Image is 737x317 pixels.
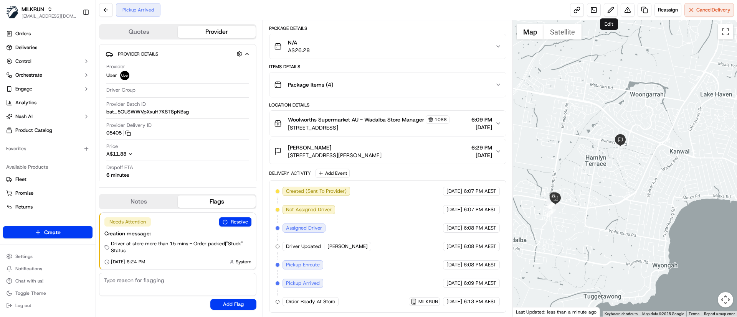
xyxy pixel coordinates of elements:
div: 4 [549,199,559,209]
button: MILKRUN [21,5,44,13]
span: 6:07 PM AEST [464,206,496,213]
div: 1 [546,207,556,217]
span: 1088 [435,117,447,123]
span: Pickup Enroute [286,261,320,268]
span: 6:29 PM [471,144,492,151]
div: Favorites [3,143,93,155]
button: Provider Details [106,48,250,60]
span: 6:07 PM AEST [464,188,496,195]
div: 7 [549,199,559,209]
button: Keyboard shortcuts [605,311,638,317]
span: [PERSON_NAME] [327,243,368,250]
span: [STREET_ADDRESS] [288,124,449,131]
span: [STREET_ADDRESS][PERSON_NAME] [288,151,382,159]
button: Orchestrate [3,69,93,81]
span: Cancel Delivery [696,7,730,13]
span: Provider Delivery ID [106,122,152,129]
img: MILKRUN [6,6,18,18]
span: Promise [15,190,33,197]
a: Report a map error [704,312,735,316]
span: [DATE] 6:24 PM [111,259,145,265]
button: [PERSON_NAME][STREET_ADDRESS][PERSON_NAME]6:29 PM[DATE] [269,139,506,164]
span: Uber [106,72,117,79]
button: Show street map [517,24,544,39]
span: 6:09 PM AEST [464,280,496,287]
button: Woolworths Supermarket AU - Wadalba Store Manager1088[STREET_ADDRESS]6:09 PM[DATE] [269,111,506,136]
button: Reassign [654,3,681,17]
span: 6:08 PM AEST [464,261,496,268]
button: Toggle Theme [3,288,93,299]
span: Nash AI [15,113,33,120]
span: Order Ready At Store [286,298,335,305]
a: Returns [6,204,89,210]
span: N/A [288,39,310,46]
img: Google [515,307,540,317]
span: [DATE] [446,206,462,213]
span: [EMAIL_ADDRESS][DOMAIN_NAME] [21,13,76,19]
div: 6 minutes [106,172,129,179]
button: Promise [3,187,93,199]
button: Engage [3,83,93,95]
a: Analytics [3,97,93,109]
span: Reassign [658,7,678,13]
a: Product Catalog [3,124,93,136]
span: MILKRUN [418,299,438,305]
button: Control [3,55,93,67]
a: Fleet [6,176,89,183]
span: Price [106,143,118,150]
div: Delivery Activity [269,170,311,176]
span: Product Catalog [15,127,52,134]
span: Created (Sent To Provider) [286,188,347,195]
button: MILKRUNMILKRUN[EMAIL_ADDRESS][DOMAIN_NAME] [3,3,79,21]
span: A$26.28 [288,46,310,54]
button: 05405 [106,130,131,136]
button: CancelDelivery [684,3,734,17]
span: Pickup Arrived [286,280,320,287]
span: Engage [15,85,32,92]
span: 6:13 PM AEST [464,298,496,305]
span: Not Assigned Driver [286,206,332,213]
button: N/AA$26.28 [269,34,506,59]
div: Creation message: [104,230,251,237]
button: Quotes [100,26,178,38]
span: Create [44,228,61,236]
span: 6:08 PM AEST [464,243,496,250]
button: Resolve [219,217,251,227]
button: Settings [3,251,93,262]
span: A$11.88 [106,151,126,157]
button: Create [3,226,93,238]
span: Orders [15,30,31,37]
button: Notifications [3,263,93,274]
span: Notifications [15,266,42,272]
button: Flags [178,195,256,208]
a: Orders [3,28,93,40]
span: Driver Group [106,87,136,94]
span: [DATE] [471,151,492,159]
button: Show satellite imagery [544,24,582,39]
a: Open this area in Google Maps (opens a new window) [515,307,540,317]
span: Woolworths Supermarket AU - Wadalba Store Manager [288,116,424,123]
span: Provider [106,63,125,70]
button: Returns [3,201,93,213]
span: Toggle Theme [15,290,46,296]
span: Provider Details [118,51,158,57]
a: Promise [6,190,89,197]
div: Edit [600,18,618,30]
div: Location Details [269,102,506,108]
a: Terms (opens in new tab) [689,312,699,316]
span: Driver at store more than 15 mins - Order packed | "Stuck" Status [111,240,251,254]
button: Add Flag [210,299,256,310]
button: Notes [100,195,178,208]
span: Log out [15,302,31,309]
button: Log out [3,300,93,311]
div: Package Details [269,25,506,31]
span: [DATE] [446,261,462,268]
span: [DATE] [446,280,462,287]
span: [PERSON_NAME] [288,144,331,151]
span: Assigned Driver [286,225,322,232]
span: Dropoff ETA [106,164,133,171]
span: Fleet [15,176,26,183]
img: uber-new-logo.jpeg [120,71,129,80]
span: Driver Updated [286,243,321,250]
